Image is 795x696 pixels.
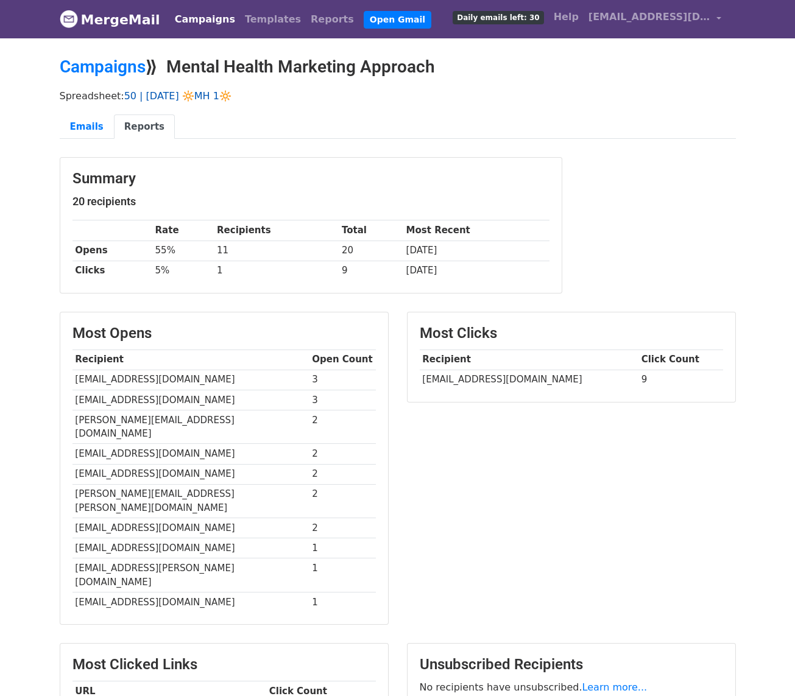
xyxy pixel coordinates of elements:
td: [DATE] [403,261,549,281]
th: Open Count [309,350,376,370]
td: [EMAIL_ADDRESS][DOMAIN_NAME] [420,370,638,390]
td: 2 [309,518,376,538]
td: 3 [309,390,376,410]
td: 9 [339,261,403,281]
a: Daily emails left: 30 [448,5,548,29]
span: [EMAIL_ADDRESS][DOMAIN_NAME] [588,10,710,24]
a: Emails [60,114,114,139]
a: Templates [240,7,306,32]
a: MergeMail [60,7,160,32]
a: [EMAIL_ADDRESS][DOMAIN_NAME] [584,5,726,33]
th: Opens [72,241,152,261]
td: [EMAIL_ADDRESS][DOMAIN_NAME] [72,592,309,613]
h3: Most Clicks [420,325,723,342]
th: Click Count [638,350,723,370]
td: 2 [309,484,376,518]
img: MergeMail logo [60,10,78,28]
td: 11 [214,241,339,261]
h2: ⟫ Mental Health Marketing Approach [60,57,736,77]
td: [EMAIL_ADDRESS][DOMAIN_NAME] [72,518,309,538]
td: 5% [152,261,214,281]
td: 55% [152,241,214,261]
p: No recipients have unsubscribed. [420,681,723,694]
td: [EMAIL_ADDRESS][DOMAIN_NAME] [72,464,309,484]
th: Clicks [72,261,152,281]
td: 2 [309,464,376,484]
h3: Most Opens [72,325,376,342]
h3: Most Clicked Links [72,656,376,673]
h3: Summary [72,170,549,188]
iframe: Chat Widget [734,638,795,696]
th: Recipients [214,220,339,241]
a: Campaigns [170,7,240,32]
td: 20 [339,241,403,261]
a: 50 | [DATE] 🔆MH 1🔆 [124,90,231,102]
td: [PERSON_NAME][EMAIL_ADDRESS][PERSON_NAME][DOMAIN_NAME] [72,484,309,518]
h5: 20 recipients [72,195,549,208]
td: [EMAIL_ADDRESS][DOMAIN_NAME] [72,444,309,464]
td: [EMAIL_ADDRESS][DOMAIN_NAME] [72,370,309,390]
td: 1 [309,538,376,558]
td: 1 [309,558,376,592]
th: Recipient [72,350,309,370]
td: [EMAIL_ADDRESS][PERSON_NAME][DOMAIN_NAME] [72,558,309,592]
td: 1 [214,261,339,281]
a: Campaigns [60,57,146,77]
h3: Unsubscribed Recipients [420,656,723,673]
th: Recipient [420,350,638,370]
a: Reports [114,114,175,139]
a: Help [549,5,584,29]
td: 2 [309,410,376,444]
th: Total [339,220,403,241]
td: 2 [309,444,376,464]
a: Learn more... [582,681,648,693]
p: Spreadsheet: [60,90,736,102]
td: [PERSON_NAME][EMAIL_ADDRESS][DOMAIN_NAME] [72,410,309,444]
td: [EMAIL_ADDRESS][DOMAIN_NAME] [72,390,309,410]
td: 1 [309,592,376,613]
a: Reports [306,7,359,32]
th: Rate [152,220,214,241]
td: 9 [638,370,723,390]
td: 3 [309,370,376,390]
th: Most Recent [403,220,549,241]
a: Open Gmail [364,11,431,29]
span: Daily emails left: 30 [453,11,543,24]
td: [DATE] [403,241,549,261]
td: [EMAIL_ADDRESS][DOMAIN_NAME] [72,538,309,558]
